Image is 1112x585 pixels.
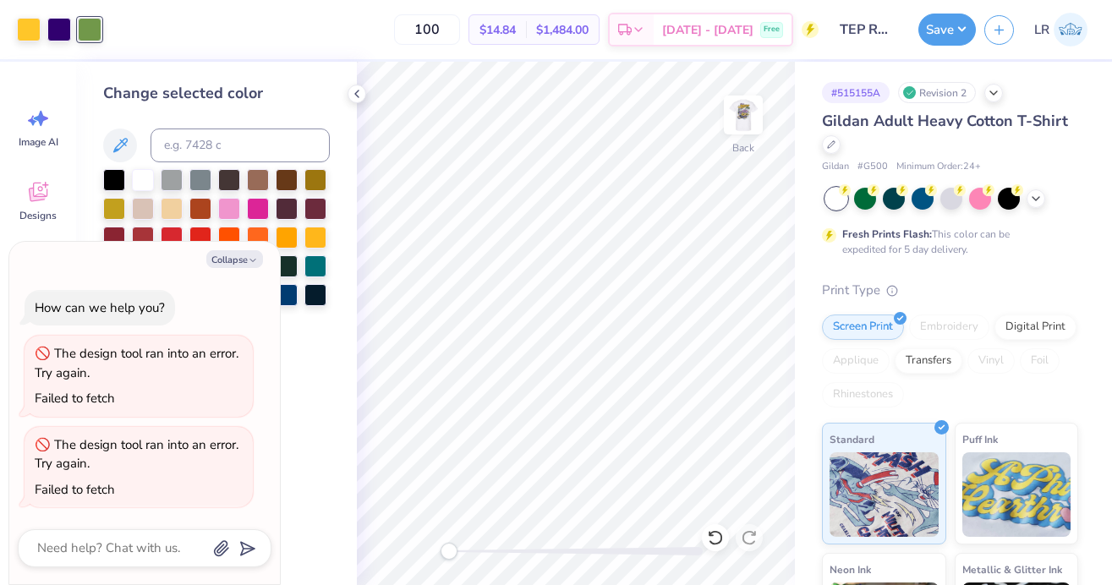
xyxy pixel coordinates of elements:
span: Minimum Order: 24 + [896,160,981,174]
span: Image AI [19,135,58,149]
div: Foil [1020,348,1060,374]
span: Metallic & Glitter Ink [962,560,1062,578]
div: The design tool ran into an error. Try again. [35,436,238,473]
span: Gildan [822,160,849,174]
a: LR [1027,13,1095,46]
div: This color can be expedited for 5 day delivery. [842,227,1050,257]
button: Save [918,14,976,46]
button: Collapse [206,250,263,268]
span: $1,484.00 [536,21,589,39]
span: Designs [19,209,57,222]
img: Standard [830,452,939,537]
div: Back [732,140,754,156]
div: Rhinestones [822,382,904,407]
span: LR [1034,20,1049,40]
div: Accessibility label [441,543,457,560]
strong: Fresh Prints Flash: [842,227,932,241]
img: Back [726,98,760,132]
span: Neon Ink [830,560,871,578]
span: Gildan Adult Heavy Cotton T-Shirt [822,111,1068,131]
span: # G500 [857,160,888,174]
div: The design tool ran into an error. Try again. [35,345,238,381]
img: Lyndsey Roth [1054,13,1087,46]
div: Revision 2 [898,82,976,103]
div: Print Type [822,281,1078,300]
div: Failed to fetch [35,481,115,498]
div: Change selected color [103,82,330,105]
div: Screen Print [822,314,904,340]
img: Puff Ink [962,452,1071,537]
div: Applique [822,348,890,374]
span: Standard [830,430,874,448]
div: Vinyl [967,348,1015,374]
span: Puff Ink [962,430,998,448]
div: Transfers [895,348,962,374]
input: Untitled Design [827,13,910,46]
div: # 515155A [822,82,890,103]
input: e.g. 7428 c [151,128,330,162]
div: How can we help you? [35,299,165,316]
span: $14.84 [479,21,516,39]
div: Failed to fetch [35,390,115,407]
input: – – [394,14,460,45]
span: [DATE] - [DATE] [662,21,753,39]
div: Embroidery [909,314,989,340]
span: Free [764,24,780,36]
div: Digital Print [994,314,1076,340]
